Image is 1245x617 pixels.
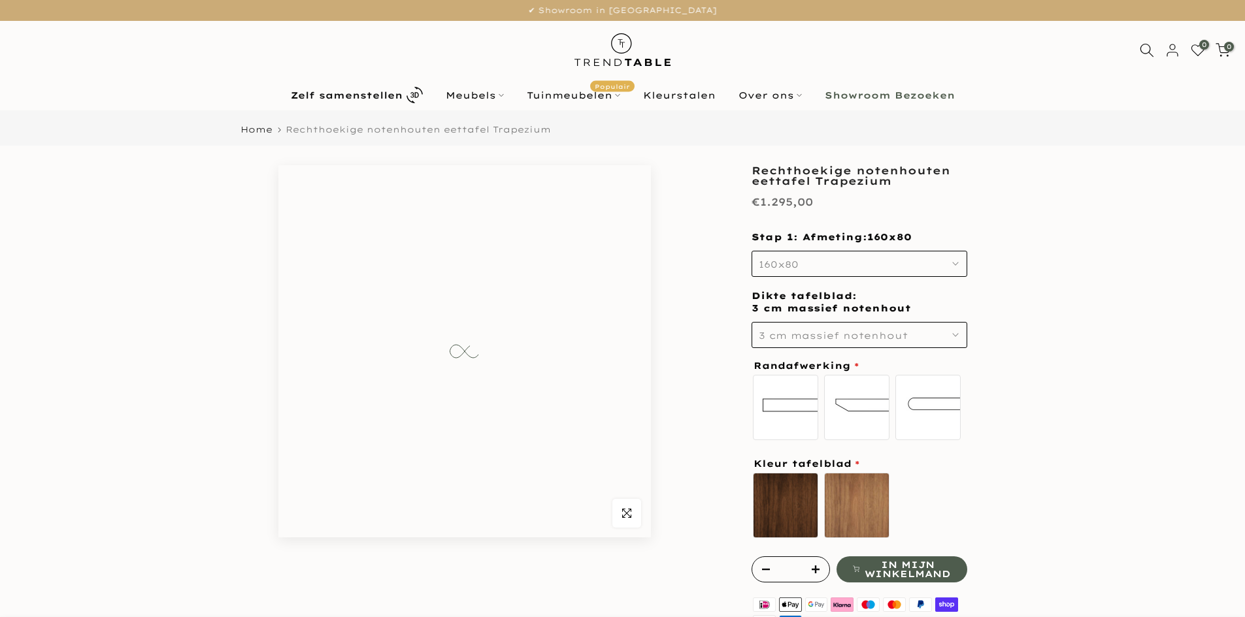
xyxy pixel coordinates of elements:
span: 3 cm massief notenhout [759,330,908,341]
span: 0 [1224,42,1234,52]
img: google pay [803,595,829,613]
a: TuinmeubelenPopulair [515,87,631,103]
a: Zelf samenstellen [279,84,434,106]
iframe: toggle-frame [1,550,67,616]
a: Home [241,125,273,134]
span: Rechthoekige notenhouten eettafel Trapezium [286,124,551,134]
span: 0 [1199,40,1209,50]
span: 3 cm massief notenhout [752,302,911,315]
span: Dikte tafelblad: [752,290,911,315]
img: paypal [907,595,933,613]
img: shopify pay [933,595,959,613]
a: Showroom Bezoeken [813,87,966,103]
a: Kleurstalen [631,87,727,103]
span: 160x80 [867,231,912,244]
img: maestro [855,595,882,613]
button: 3 cm massief notenhout [752,322,967,348]
a: 0 [1191,43,1205,57]
a: 0 [1216,43,1230,57]
img: master [882,595,908,613]
img: klarna [829,595,855,613]
span: Kleur tafelblad [754,459,859,468]
div: €1.295,00 [752,193,813,212]
img: trend-table [565,21,680,79]
p: ✔ Showroom in [GEOGRAPHIC_DATA] [16,3,1229,18]
h1: Rechthoekige notenhouten eettafel Trapezium [752,165,967,186]
img: apple pay [777,595,803,613]
b: Zelf samenstellen [291,91,403,100]
img: ideal [752,595,778,613]
button: 160x80 [752,251,967,277]
a: Over ons [727,87,813,103]
b: Showroom Bezoeken [825,91,955,100]
span: Stap 1: Afmeting: [752,231,912,243]
span: 160x80 [759,259,799,270]
span: Populair [590,80,635,91]
span: Randafwerking [754,361,859,370]
a: Meubels [434,87,515,103]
